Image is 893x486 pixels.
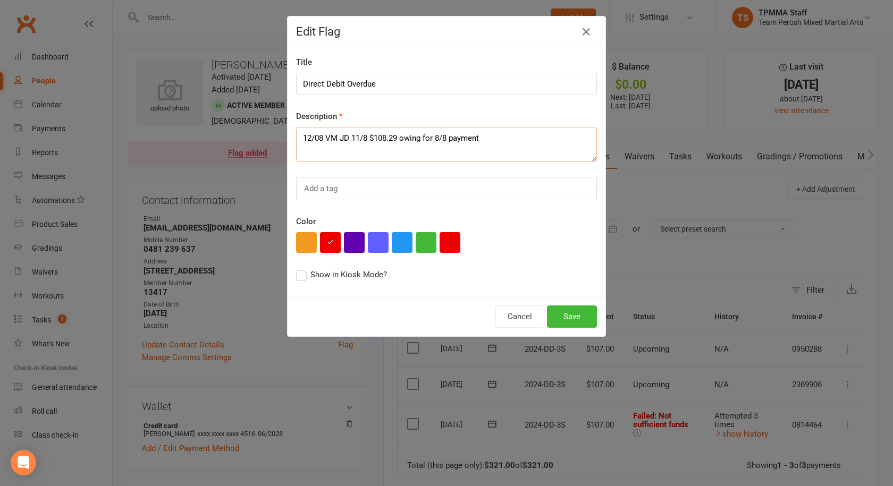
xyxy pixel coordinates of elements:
button: Save [547,305,597,328]
label: Description [296,110,343,123]
label: Title [296,56,312,69]
span: Show in Kiosk Mode? [310,268,387,279]
div: Open Intercom Messenger [11,450,36,475]
input: Add a tag [303,182,341,195]
button: Close [578,23,595,40]
h4: Edit Flag [296,25,597,38]
label: Color [296,215,316,228]
button: Cancel [495,305,544,328]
